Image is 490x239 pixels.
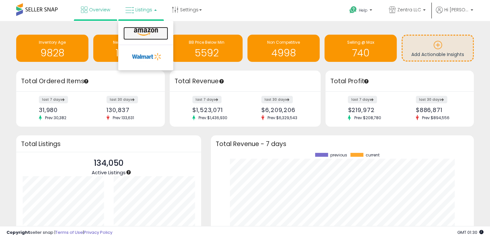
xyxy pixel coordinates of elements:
span: Overview [89,6,110,13]
a: Inventory Age 9828 [16,35,88,62]
label: last 30 days [416,96,447,103]
a: Help [344,1,379,21]
h3: Total Listings [21,142,196,146]
span: 2025-08-15 01:30 GMT [457,229,484,235]
span: Selling @ Max [347,40,374,45]
div: Tooltip anchor [126,169,131,175]
label: last 7 days [192,96,222,103]
div: $6,209,206 [261,107,309,113]
span: Prev: $894,556 [419,115,453,120]
label: last 7 days [348,96,377,103]
span: Non Competitive [267,40,300,45]
span: Add Actionable Insights [411,51,464,58]
span: Prev: $1,436,930 [195,115,231,120]
span: Prev: 30,382 [42,115,70,120]
span: Needs to Reprice [113,40,146,45]
span: Inventory Age [39,40,66,45]
span: Help [359,7,368,13]
span: previous [330,153,347,157]
span: Active Listings [92,169,126,176]
a: Terms of Use [55,229,83,235]
a: Privacy Policy [84,229,112,235]
a: Selling @ Max 740 [325,35,397,62]
span: Prev: $6,329,543 [264,115,301,120]
h1: 18900 [97,48,162,58]
a: Hi [PERSON_NAME] [436,6,473,21]
label: last 30 days [107,96,138,103]
div: seller snap | | [6,230,112,236]
i: Get Help [349,6,357,14]
a: Non Competitive 4998 [247,35,320,62]
div: 31,980 [39,107,85,113]
span: Listings [135,6,152,13]
div: Tooltip anchor [219,78,224,84]
label: last 30 days [261,96,293,103]
label: last 7 days [39,96,68,103]
h1: 9828 [19,48,85,58]
span: Zentra LLC [397,6,421,13]
h1: 5592 [174,48,239,58]
a: BB Price Below Min 5592 [170,35,243,62]
h3: Total Profit [330,77,469,86]
h3: Total Ordered Items [21,77,160,86]
div: $219,972 [348,107,394,113]
h1: 4998 [251,48,316,58]
span: BB Price Below Min [189,40,224,45]
a: Needs to Reprice 18900 [93,35,165,62]
strong: Copyright [6,229,30,235]
span: Prev: 133,631 [109,115,137,120]
p: 134,050 [92,157,126,169]
h1: 740 [328,48,393,58]
div: 130,837 [107,107,153,113]
span: Hi [PERSON_NAME] [444,6,469,13]
span: Prev: $208,780 [351,115,384,120]
div: Tooltip anchor [83,78,89,84]
div: $886,871 [416,107,462,113]
h3: Total Revenue [175,77,316,86]
div: $1,523,071 [192,107,240,113]
h3: Total Revenue - 7 days [216,142,469,146]
a: Add Actionable Insights [403,36,473,61]
div: Tooltip anchor [363,78,369,84]
span: current [366,153,380,157]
